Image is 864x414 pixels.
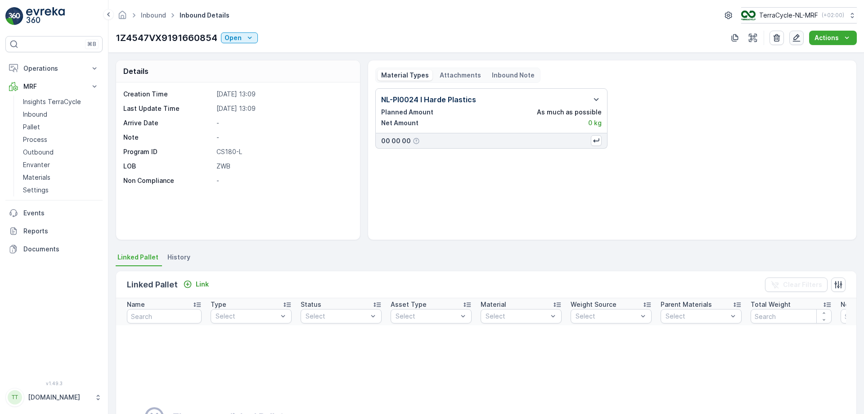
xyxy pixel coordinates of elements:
[19,133,103,146] a: Process
[751,309,832,323] input: Search
[123,147,213,156] p: Program ID
[381,118,418,127] p: Net Amount
[216,133,351,142] p: -
[759,11,818,20] p: TerraCycle-NL-MRF
[127,278,178,291] p: Linked Pallet
[571,300,616,309] p: Weight Source
[23,227,99,236] p: Reports
[381,71,429,80] p: Material Types
[216,104,351,113] p: [DATE] 13:09
[221,32,258,43] button: Open
[486,312,548,321] p: Select
[5,388,103,407] button: TT[DOMAIN_NAME]
[26,7,65,25] img: logo_light-DOdMpM7g.png
[381,136,411,146] p: 00 00 00
[211,300,226,309] p: Type
[19,96,103,108] a: Insights TerraCycle
[19,159,103,171] a: Envanter
[216,118,351,127] p: -
[814,33,839,42] p: Actions
[123,133,213,142] p: Note
[765,278,828,292] button: Clear Filters
[87,41,96,48] p: ⌘B
[5,381,103,386] span: v 1.49.3
[216,312,278,321] p: Select
[576,312,638,321] p: Select
[481,300,506,309] p: Material
[23,173,50,182] p: Materials
[23,82,85,91] p: MRF
[23,186,49,195] p: Settings
[23,97,81,106] p: Insights TerraCycle
[23,110,47,119] p: Inbound
[822,12,844,19] p: ( +02:00 )
[492,71,535,80] p: Inbound Note
[19,121,103,133] a: Pallet
[127,300,145,309] p: Name
[396,312,458,321] p: Select
[661,300,712,309] p: Parent Materials
[381,94,476,105] p: NL-PI0024 I Harde Plastics
[666,312,728,321] p: Select
[391,300,427,309] p: Asset Type
[19,108,103,121] a: Inbound
[5,77,103,96] button: MRF
[301,300,321,309] p: Status
[23,245,99,254] p: Documents
[809,31,857,45] button: Actions
[28,393,90,402] p: [DOMAIN_NAME]
[23,209,99,218] p: Events
[5,240,103,258] a: Documents
[19,171,103,184] a: Materials
[381,108,433,117] p: Planned Amount
[413,137,420,145] div: Help Tooltip Icon
[196,280,209,289] p: Link
[117,14,127,21] a: Homepage
[19,146,103,159] a: Outbound
[783,280,822,289] p: Clear Filters
[216,176,351,185] p: -
[741,10,756,20] img: TC_v739CUj.png
[8,390,22,405] div: TT
[588,118,602,127] p: 0 kg
[5,59,103,77] button: Operations
[23,148,54,157] p: Outbound
[23,160,50,169] p: Envanter
[180,279,212,290] button: Link
[23,64,85,73] p: Operations
[117,253,158,262] span: Linked Pallet
[141,11,166,19] a: Inbound
[216,162,351,171] p: ZWB
[123,66,148,77] p: Details
[5,7,23,25] img: logo
[216,90,351,99] p: [DATE] 13:09
[23,135,47,144] p: Process
[741,7,857,23] button: TerraCycle-NL-MRF(+02:00)
[123,90,213,99] p: Creation Time
[751,300,791,309] p: Total Weight
[123,104,213,113] p: Last Update Time
[123,162,213,171] p: LOB
[5,222,103,240] a: Reports
[116,31,217,45] p: 1Z4547VX9191660854
[216,147,351,156] p: CS180-L
[23,123,40,132] p: Pallet
[123,118,213,127] p: Arrive Date
[306,312,368,321] p: Select
[127,309,202,323] input: Search
[537,108,602,117] p: As much as possible
[19,184,103,196] a: Settings
[5,204,103,222] a: Events
[123,176,213,185] p: Non Compliance
[167,253,190,262] span: History
[225,33,242,42] p: Open
[440,71,481,80] p: Attachments
[178,11,231,20] span: Inbound Details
